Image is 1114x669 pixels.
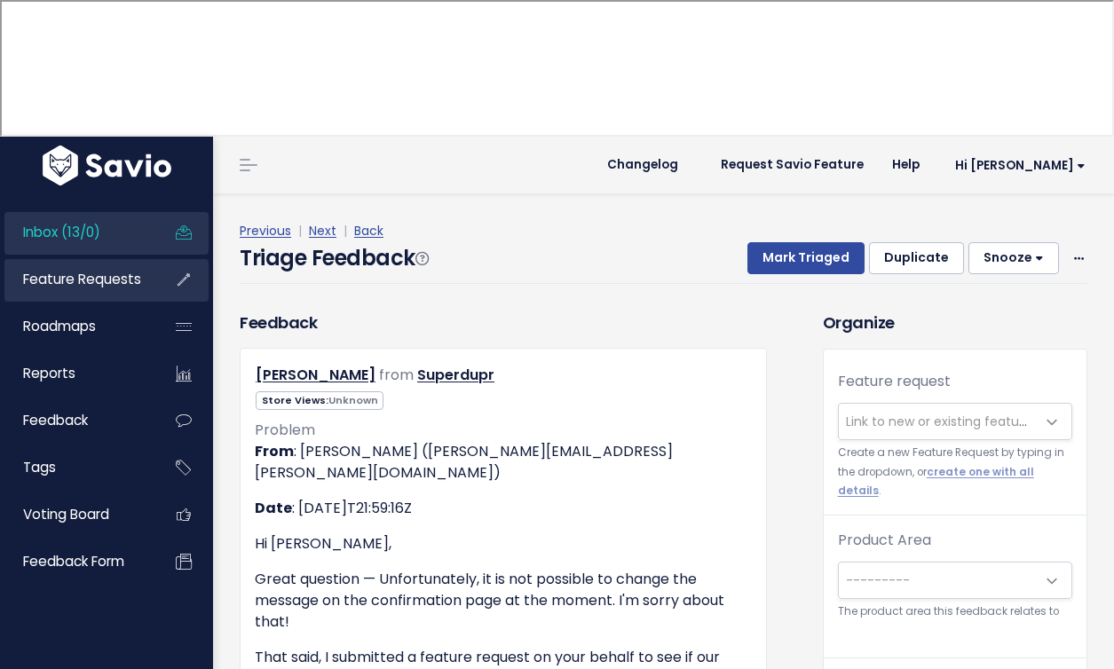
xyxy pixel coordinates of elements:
[38,146,176,185] img: logo-white.9d6f32f41409.svg
[846,413,1091,430] span: Link to new or existing feature request...
[4,400,147,441] a: Feedback
[255,533,752,555] p: Hi [PERSON_NAME],
[328,393,378,407] span: Unknown
[23,317,96,335] span: Roadmaps
[255,569,752,633] p: Great question — Unfortunately, it is not possible to change the message on the confirmation page...
[340,222,351,240] span: |
[255,498,752,519] p: : [DATE]T21:59:16Z
[4,494,147,535] a: Voting Board
[747,242,865,274] button: Mark Triaged
[23,411,88,429] span: Feedback
[240,242,428,274] h4: Triage Feedback
[379,365,414,385] span: from
[23,223,100,241] span: Inbox (13/0)
[823,311,1087,334] h3: Organize
[4,447,147,488] a: Tags
[838,602,1072,621] small: The product area this feedback relates to
[255,498,292,518] strong: Date
[878,152,934,178] a: Help
[295,222,305,240] span: |
[255,441,752,484] p: : [PERSON_NAME] ([PERSON_NAME][EMAIL_ADDRESS][PERSON_NAME][DOMAIN_NAME])
[4,306,147,347] a: Roadmaps
[4,259,147,300] a: Feature Requests
[4,541,147,582] a: Feedback form
[240,311,317,334] h3: Feedback
[607,159,678,171] span: Changelog
[869,242,964,274] button: Duplicate
[309,222,336,240] a: Next
[417,365,494,385] a: Superdupr
[23,505,109,523] span: Voting Board
[838,530,931,551] label: Product Area
[256,365,375,385] a: [PERSON_NAME]
[23,552,124,571] span: Feedback form
[256,391,383,410] span: Store Views:
[23,364,75,382] span: Reports
[968,242,1059,274] button: Snooze
[838,444,1072,500] small: Create a new Feature Request by typing in the dropdown, or .
[838,371,951,392] label: Feature request
[4,353,147,394] a: Reports
[23,458,56,476] span: Tags
[838,465,1034,498] a: create one with all details
[240,222,291,240] a: Previous
[354,222,383,240] a: Back
[23,270,141,288] span: Feature Requests
[4,212,147,253] a: Inbox (13/0)
[255,441,294,461] strong: From
[707,152,878,178] a: Request Savio Feature
[934,152,1100,179] a: Hi [PERSON_NAME]
[255,420,315,440] span: Problem
[955,159,1086,172] span: Hi [PERSON_NAME]
[846,571,910,589] span: ---------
